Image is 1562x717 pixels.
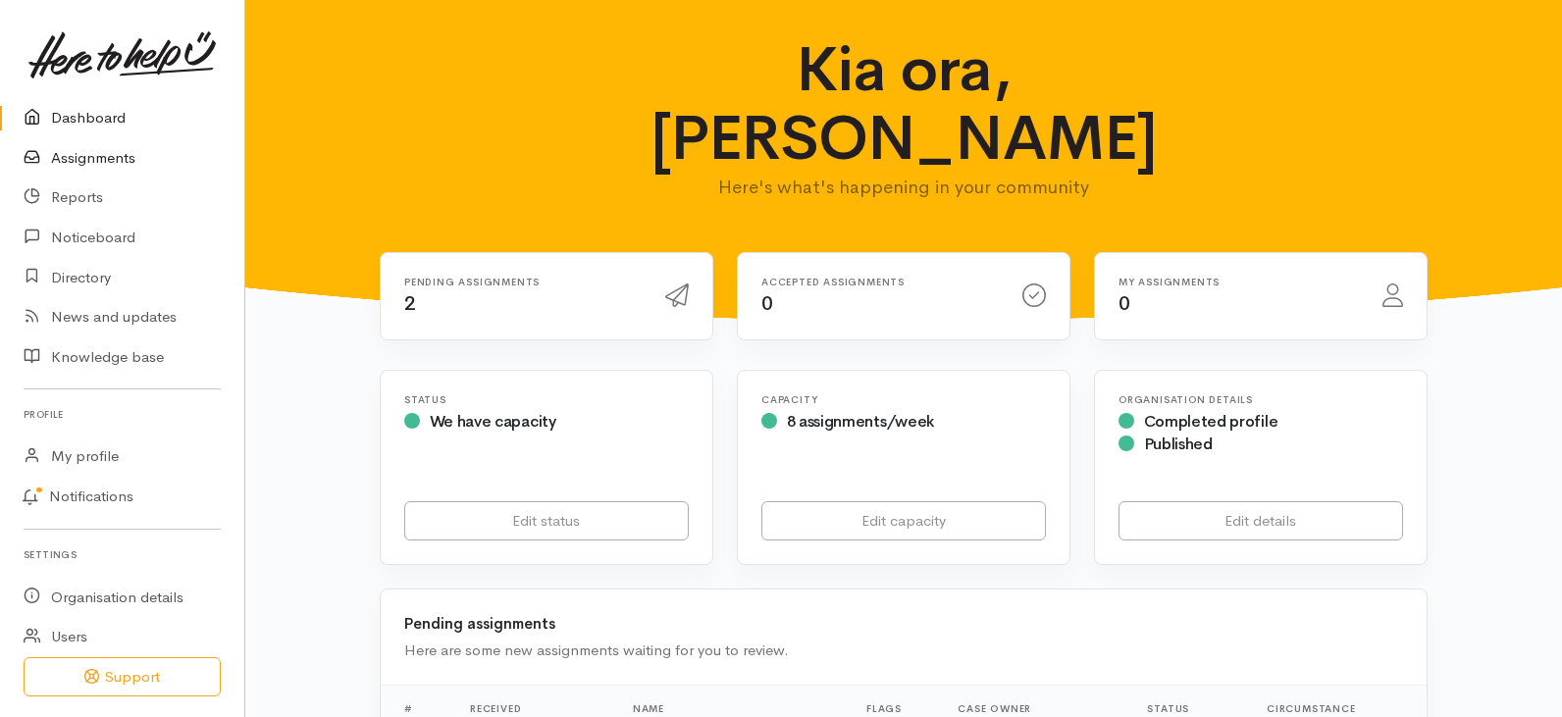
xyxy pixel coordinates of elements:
h6: Capacity [761,394,1046,405]
span: 0 [1119,291,1130,316]
h6: Settings [24,541,221,568]
b: Pending assignments [404,614,555,633]
h1: Kia ora, [PERSON_NAME] [599,35,1210,174]
span: 2 [404,291,416,316]
span: Published [1144,434,1213,454]
a: Edit status [404,501,689,541]
a: Edit details [1119,501,1403,541]
h6: Pending assignments [404,277,642,287]
h6: Profile [24,401,221,428]
h6: Organisation Details [1119,394,1403,405]
h6: My assignments [1119,277,1359,287]
div: Here are some new assignments waiting for you to review. [404,640,1403,662]
span: We have capacity [430,411,556,432]
button: Support [24,657,221,697]
span: Completed profile [1144,411,1278,432]
span: 8 assignments/week [787,411,934,432]
a: Edit capacity [761,501,1046,541]
span: 0 [761,291,773,316]
p: Here's what's happening in your community [599,174,1210,201]
h6: Status [404,394,689,405]
h6: Accepted assignments [761,277,999,287]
